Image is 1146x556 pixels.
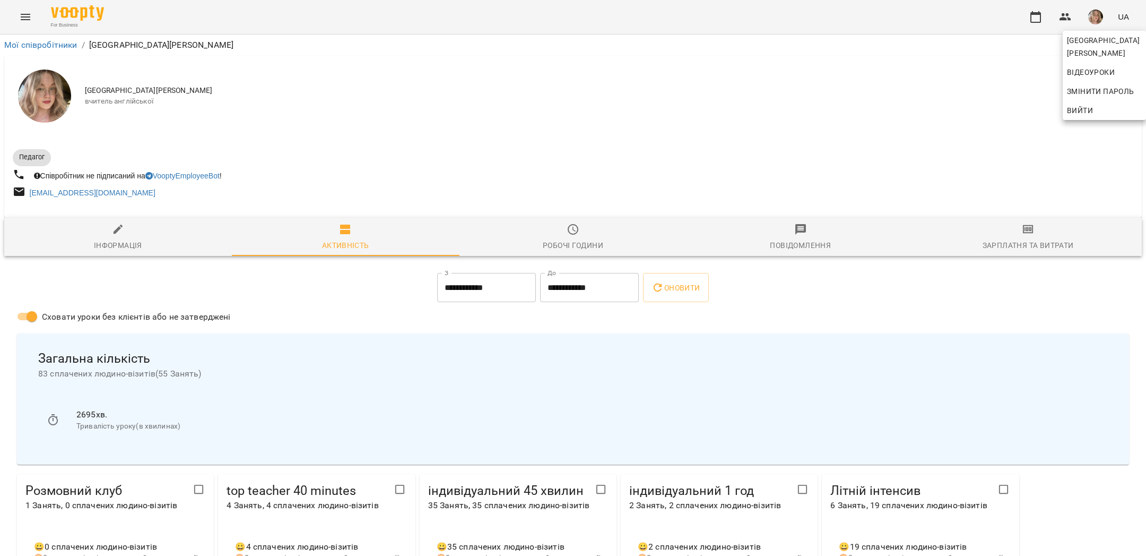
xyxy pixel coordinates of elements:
[1063,63,1119,82] a: Відеоуроки
[1063,82,1146,101] a: Змінити пароль
[1063,31,1146,63] a: [GEOGRAPHIC_DATA][PERSON_NAME]
[1067,34,1142,59] span: [GEOGRAPHIC_DATA][PERSON_NAME]
[1067,85,1142,98] span: Змінити пароль
[1067,104,1093,117] span: Вийти
[1063,101,1146,120] button: Вийти
[1067,66,1115,79] span: Відеоуроки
